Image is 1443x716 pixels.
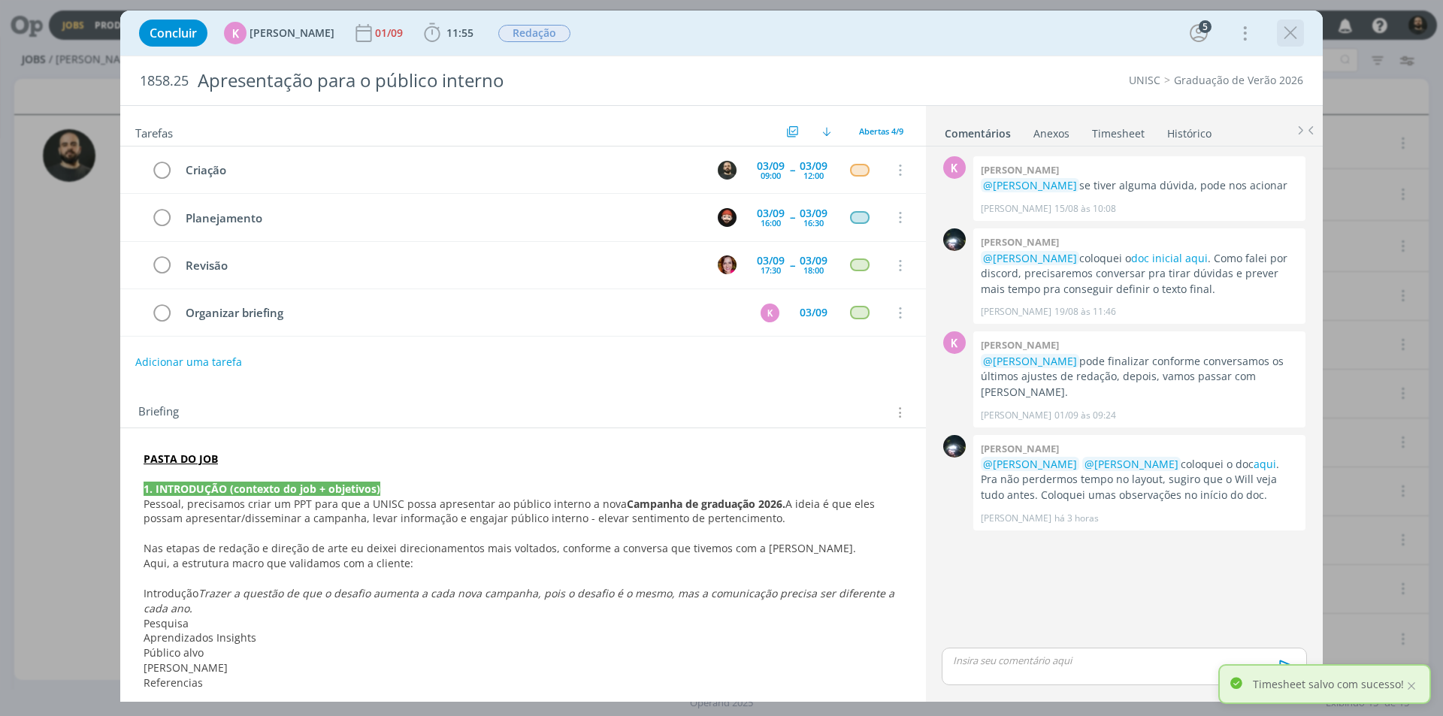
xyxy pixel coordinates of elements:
[144,497,878,526] span: A ideia é que eles possam apresentar/disseminar a campanha, levar informação e engajar público in...
[179,209,703,228] div: Planejamento
[822,127,831,136] img: arrow-down.svg
[981,338,1059,352] b: [PERSON_NAME]
[981,305,1051,319] p: [PERSON_NAME]
[120,11,1323,702] div: dialog
[803,219,824,227] div: 16:30
[192,62,812,99] div: Apresentação para o público interno
[981,457,1298,503] p: coloquei o doc . Pra não perdermos tempo no layout, sugiro que o Will veja tudo antes. Coloquei u...
[761,304,779,322] div: K
[803,266,824,274] div: 18:00
[757,255,785,266] div: 03/09
[981,178,1298,193] p: se tiver alguma dúvida, pode nos acionar
[1254,457,1276,471] a: aqui
[981,354,1298,400] p: pode finalizar conforme conversamos os últimos ajustes de redação, depois, vamos passar com [PERS...
[718,161,737,180] img: P
[981,251,1298,297] p: coloquei o . Como falei por discord, precisaremos conversar pra tirar dúvidas e prever mais tempo...
[498,25,570,42] span: Redação
[983,178,1077,192] span: @[PERSON_NAME]
[144,660,228,675] span: [PERSON_NAME]
[800,255,827,266] div: 03/09
[790,212,794,222] span: --
[943,156,966,179] div: K
[790,165,794,175] span: --
[224,22,247,44] div: K
[144,482,380,496] strong: 1. INTRODUÇÃO (contexto do job + objetivos)
[179,304,746,322] div: Organizar briefing
[1033,126,1069,141] div: Anexos
[944,119,1012,141] a: Comentários
[1187,21,1211,45] button: 5
[757,161,785,171] div: 03/09
[144,645,204,660] span: Público alvo
[1174,73,1303,87] a: Graduação de Verão 2026
[803,171,824,180] div: 12:00
[983,354,1077,368] span: @[PERSON_NAME]
[757,208,785,219] div: 03/09
[144,497,627,511] span: Pessoal, precisamos criar um PPT para que a UNISC possa apresentar ao público interno a nova
[627,497,785,511] strong: Campanha de graduação 2026.
[498,24,571,43] button: Redação
[983,457,1077,471] span: @[PERSON_NAME]
[943,228,966,251] img: G
[1253,676,1404,692] p: Timesheet salvo com sucesso!
[718,255,737,274] img: B
[715,206,738,228] button: W
[135,122,173,140] span: Tarefas
[981,442,1059,455] b: [PERSON_NAME]
[224,22,334,44] button: K[PERSON_NAME]
[144,556,413,570] span: Aqui, a estrutura macro que validamos com a cliente:
[1054,202,1116,216] span: 15/08 às 10:08
[144,541,856,555] span: Nas etapas de redação e direção de arte eu deixei direcionamentos mais voltados, conforme a conve...
[790,260,794,270] span: --
[139,20,207,47] button: Concluir
[179,161,703,180] div: Criação
[1054,409,1116,422] span: 01/09 às 09:24
[420,21,477,45] button: 11:55
[144,586,198,600] span: Introdução
[375,28,406,38] div: 01/09
[179,256,703,275] div: Revisão
[800,208,827,219] div: 03/09
[800,307,827,318] div: 03/09
[943,331,966,354] div: K
[859,125,903,137] span: Abertas 4/9
[981,202,1051,216] p: [PERSON_NAME]
[140,73,189,89] span: 1858.25
[135,349,243,376] button: Adicionar uma tarefa
[761,171,781,180] div: 09:00
[1199,20,1212,33] div: 5
[981,409,1051,422] p: [PERSON_NAME]
[138,403,179,422] span: Briefing
[983,251,1077,265] span: @[PERSON_NAME]
[144,586,897,615] em: Trazer a questão de que o desafio aumenta a cada nova campanha, pois o desafio é o mesmo, mas a c...
[981,512,1051,525] p: [PERSON_NAME]
[144,616,189,630] span: Pesquisa
[758,301,781,324] button: K
[1091,119,1145,141] a: Timesheet
[1054,512,1099,525] span: há 3 horas
[1085,457,1178,471] span: @[PERSON_NAME]
[943,435,966,458] img: G
[761,266,781,274] div: 17:30
[150,27,197,39] span: Concluir
[981,235,1059,249] b: [PERSON_NAME]
[1129,73,1160,87] a: UNISC
[144,452,218,466] a: PASTA DO JOB
[144,630,256,645] span: Aprendizados Insights
[715,254,738,276] button: B
[718,208,737,227] img: W
[144,675,203,690] span: Referencias
[761,219,781,227] div: 16:00
[446,26,473,40] span: 11:55
[800,161,827,171] div: 03/09
[1166,119,1212,141] a: Histórico
[250,28,334,38] span: [PERSON_NAME]
[715,159,738,181] button: P
[981,163,1059,177] b: [PERSON_NAME]
[1131,251,1208,265] a: doc inicial aqui
[1054,305,1116,319] span: 19/08 às 11:46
